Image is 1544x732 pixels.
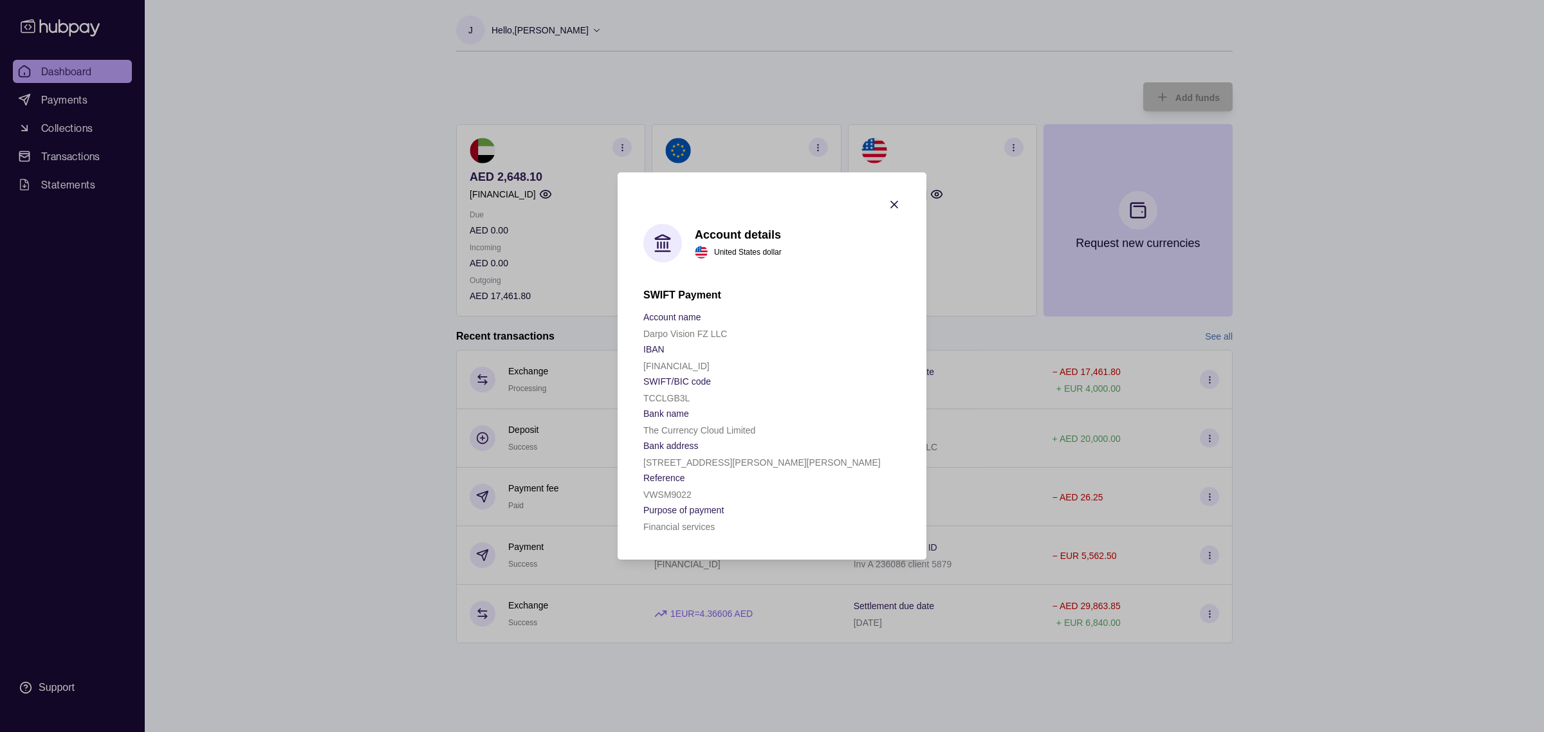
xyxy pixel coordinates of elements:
[643,288,901,302] h2: SWIFT Payment
[714,245,782,259] p: United States dollar
[643,490,692,500] p: VWSM9022
[643,312,701,322] p: Account name
[643,329,727,339] p: Darpo Vision FZ LLC
[643,376,711,387] p: SWIFT/BIC code
[643,457,881,468] p: [STREET_ADDRESS][PERSON_NAME][PERSON_NAME]
[695,228,782,242] h1: Account details
[643,522,715,532] p: Financial services
[695,246,708,259] img: us
[643,408,689,419] p: Bank name
[643,393,690,403] p: TCCLGB3L
[643,473,685,483] p: Reference
[643,361,710,371] p: [FINANCIAL_ID]
[643,344,665,354] p: IBAN
[643,505,724,515] p: Purpose of payment
[643,425,755,435] p: The Currency Cloud Limited
[643,441,699,451] p: Bank address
